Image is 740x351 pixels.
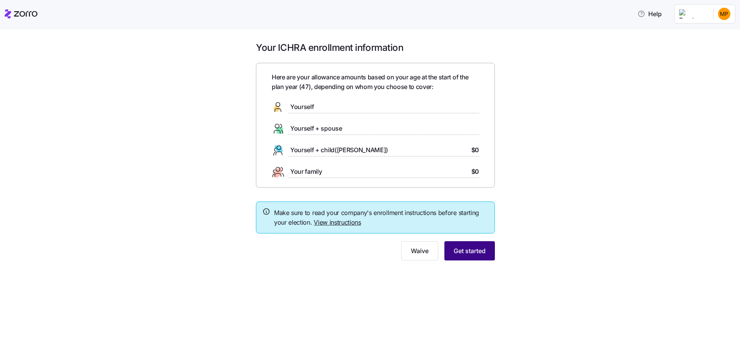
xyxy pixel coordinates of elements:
span: Make sure to read your company's enrollment instructions before starting your election. [274,208,488,227]
span: $0 [471,145,479,155]
span: Here are your allowance amounts based on your age at the start of the plan year ( 47 ), depending... [272,72,479,92]
button: Get started [444,241,495,260]
button: Help [631,6,668,22]
h1: Your ICHRA enrollment information [256,42,495,54]
span: Yourself [290,102,314,112]
span: Get started [454,246,486,255]
span: Your family [290,167,322,176]
img: 5b347aa57b57433882cd0cdb9a97add3 [718,8,730,20]
span: $0 [471,167,479,176]
span: Waive [411,246,429,255]
img: Employer logo [679,9,707,18]
span: Yourself + spouse [290,124,342,133]
a: View instructions [314,218,361,226]
span: Yourself + child([PERSON_NAME]) [290,145,388,155]
button: Waive [401,241,438,260]
span: Help [637,9,662,18]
